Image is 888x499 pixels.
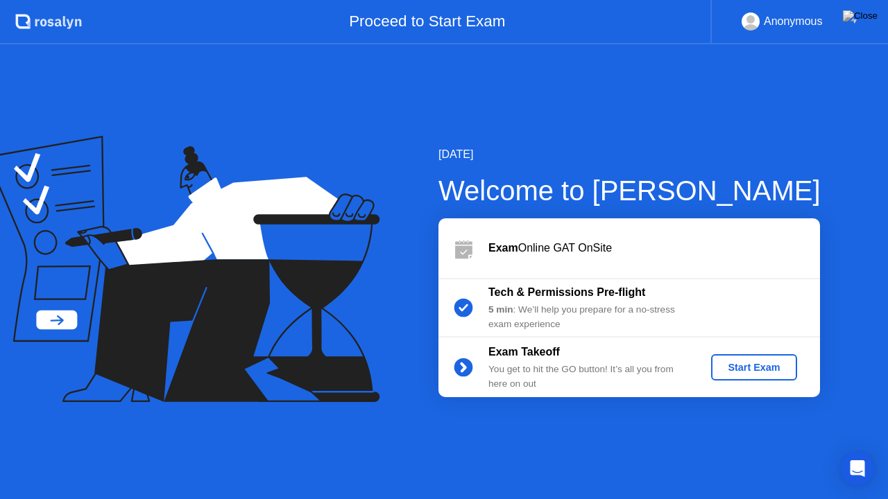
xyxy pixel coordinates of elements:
[438,170,821,211] div: Welcome to [PERSON_NAME]
[488,303,688,331] div: : We’ll help you prepare for a no-stress exam experience
[488,346,560,358] b: Exam Takeoff
[488,240,820,256] div: Online GAT OnSite
[488,362,688,391] div: You get to hit the GO button! It’s all you from here on out
[438,146,821,163] div: [DATE]
[764,12,823,30] div: Anonymous
[717,362,791,373] div: Start Exam
[843,10,878,21] img: Close
[488,242,518,254] b: Exam
[711,354,796,380] button: Start Exam
[841,452,874,485] div: Open Intercom Messenger
[488,286,645,298] b: Tech & Permissions Pre-flight
[488,304,513,315] b: 5 min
